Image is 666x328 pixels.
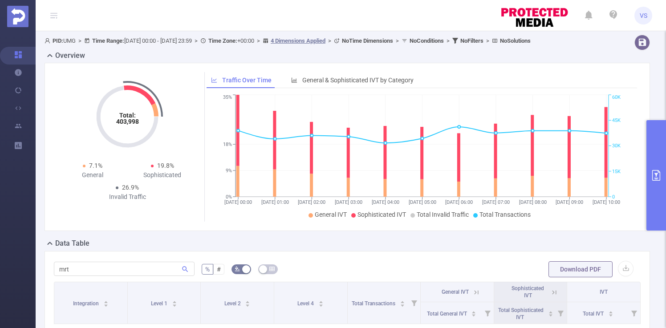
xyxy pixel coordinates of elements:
tspan: [DATE] 09:00 [556,199,583,205]
span: VS [640,7,647,24]
i: icon: caret-down [548,313,553,316]
i: Filter menu [628,302,640,324]
div: Sort [172,300,177,305]
b: Time Range: [92,37,124,44]
span: Integration [73,300,100,307]
i: Filter menu [554,302,567,324]
b: No Conditions [410,37,444,44]
div: Invalid Traffic [93,192,162,202]
tspan: 0 [612,194,615,200]
h2: Data Table [55,238,89,249]
span: Sophisticated IVT [512,285,544,299]
b: PID: [53,37,63,44]
tspan: 60K [612,95,621,101]
tspan: 18% [223,142,232,147]
i: icon: caret-down [471,313,476,316]
span: Level 1 [151,300,169,307]
span: Traffic Over Time [222,77,272,84]
span: IVT [600,289,608,295]
tspan: [DATE] 02:00 [298,199,325,205]
tspan: 15K [612,169,621,174]
i: icon: bg-colors [235,266,240,271]
img: Protected Media [7,6,28,27]
tspan: [DATE] 04:00 [371,199,399,205]
span: Level 4 [297,300,315,307]
i: icon: caret-up [245,300,250,302]
tspan: 9% [226,168,232,174]
tspan: 0% [226,194,232,200]
span: Total General IVT [427,311,468,317]
span: Sophisticated IVT [357,211,406,218]
span: % [205,266,210,273]
tspan: [DATE] 06:00 [445,199,473,205]
i: icon: caret-up [400,300,405,302]
span: General IVT [442,289,469,295]
tspan: 30K [612,143,621,149]
tspan: [DATE] 00:00 [224,199,252,205]
tspan: Total: [119,112,136,119]
tspan: [DATE] 08:00 [519,199,546,205]
span: > [325,37,334,44]
i: icon: caret-up [319,300,324,302]
tspan: [DATE] 10:00 [593,199,620,205]
i: Filter menu [408,282,420,324]
tspan: [DATE] 03:00 [335,199,362,205]
div: Sort [103,300,109,305]
span: Total Transactions [479,211,531,218]
div: Sort [548,310,553,315]
div: Sort [471,310,476,315]
i: icon: caret-down [319,303,324,306]
i: Filter menu [481,302,494,324]
tspan: [DATE] 01:00 [261,199,288,205]
b: Time Zone: [208,37,237,44]
i: icon: user [45,38,53,44]
span: Total Sophisticated IVT [498,307,544,320]
div: Sophisticated [127,170,197,180]
input: Search... [54,262,195,276]
i: icon: caret-down [400,303,405,306]
h2: Overview [55,50,85,61]
i: icon: caret-up [548,310,553,312]
i: icon: caret-up [103,300,108,302]
span: > [254,37,263,44]
span: Total IVT [583,311,605,317]
tspan: 35% [223,95,232,101]
b: No Filters [460,37,483,44]
div: Sort [400,300,405,305]
span: > [76,37,84,44]
span: > [483,37,492,44]
tspan: 45K [612,117,621,123]
span: > [192,37,200,44]
b: No Time Dimensions [342,37,393,44]
span: > [444,37,452,44]
div: Sort [318,300,324,305]
div: Sort [245,300,250,305]
i: icon: caret-down [609,313,613,316]
span: Level 2 [224,300,242,307]
i: icon: bar-chart [291,77,297,83]
span: Total Invalid Traffic [417,211,469,218]
i: icon: caret-down [245,303,250,306]
span: UMG [DATE] 00:00 - [DATE] 23:59 +00:00 [45,37,531,44]
span: 7.1% [89,162,102,169]
i: icon: line-chart [211,77,217,83]
i: icon: caret-down [172,303,177,306]
span: 19.8% [157,162,174,169]
tspan: [DATE] 07:00 [482,199,509,205]
u: 4 Dimensions Applied [271,37,325,44]
i: icon: caret-up [172,300,177,302]
i: icon: caret-down [103,303,108,306]
tspan: [DATE] 05:00 [408,199,436,205]
span: # [217,266,221,273]
b: No Solutions [500,37,531,44]
div: Sort [608,310,613,315]
span: > [393,37,402,44]
i: icon: caret-up [471,310,476,312]
span: Total Transactions [352,300,397,307]
button: Download PDF [548,261,613,277]
i: icon: table [269,266,275,271]
tspan: 403,998 [116,118,139,125]
span: 26.9% [122,184,139,191]
span: General & Sophisticated IVT by Category [302,77,414,84]
div: General [57,170,127,180]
